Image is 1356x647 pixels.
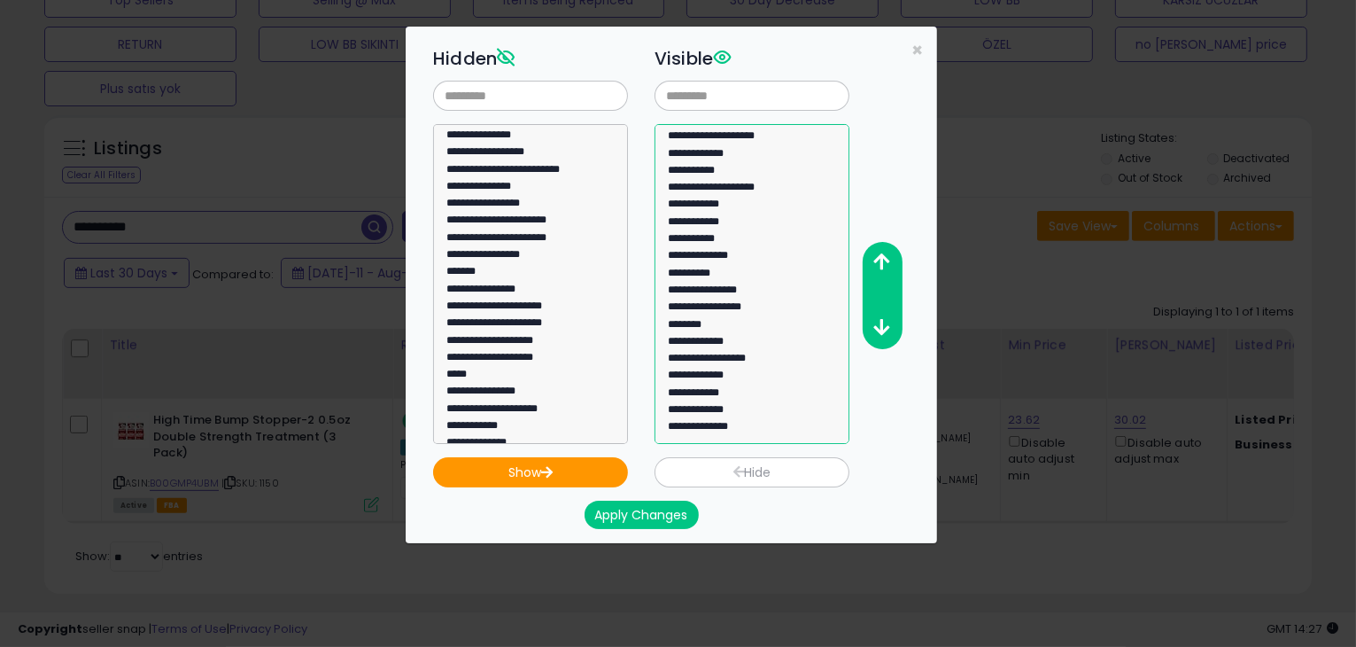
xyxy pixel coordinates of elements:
[585,501,699,529] button: Apply Changes
[433,457,628,487] button: Show
[433,45,628,72] h3: Hidden
[655,457,849,487] button: Hide
[655,45,849,72] h3: Visible
[911,37,923,63] span: ×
